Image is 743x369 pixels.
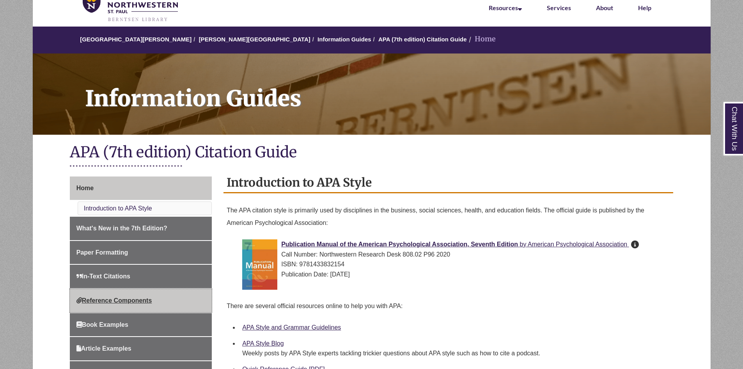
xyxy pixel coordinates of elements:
a: Paper Formatting [70,241,212,264]
span: Home [76,185,94,191]
a: Information Guides [33,53,711,135]
a: Reference Components [70,289,212,312]
a: Help [638,4,651,11]
a: [PERSON_NAME][GEOGRAPHIC_DATA] [199,36,310,43]
h2: Introduction to APA Style [223,173,673,193]
a: Article Examples [70,337,212,360]
a: Book Examples [70,313,212,337]
span: In-Text Citations [76,273,130,280]
a: Home [70,176,212,200]
a: [GEOGRAPHIC_DATA][PERSON_NAME] [80,36,192,43]
span: Reference Components [76,297,152,304]
p: There are several official resources online to help you with APA: [227,297,670,316]
a: About [596,4,613,11]
span: Article Examples [76,345,131,352]
h1: APA (7th edition) Citation Guide [70,143,674,163]
p: The APA citation style is primarily used by disciplines in the business, social sciences, health,... [227,201,670,232]
a: Publication Manual of the American Psychological Association, Seventh Edition by American Psychol... [281,241,629,248]
a: APA Style and Grammar Guidelines [242,324,341,331]
span: Book Examples [76,321,128,328]
a: Information Guides [317,36,371,43]
span: Paper Formatting [76,249,128,256]
a: APA (7th edition) Citation Guide [378,36,467,43]
div: Call Number: Northwestern Research Desk 808.02 P96 2020 [242,250,667,260]
a: What's New in the 7th Edition? [70,217,212,240]
div: ISBN: 9781433832154 [242,259,667,269]
span: by [520,241,527,248]
h1: Information Guides [76,53,711,125]
span: What's New in the 7th Edition? [76,225,167,232]
a: Resources [489,4,522,11]
div: Weekly posts by APA Style experts tackling trickier questions about APA style such as how to cite... [242,349,667,358]
a: APA Style Blog [242,340,284,347]
a: Services [547,4,571,11]
div: Publication Date: [DATE] [242,269,667,280]
li: Home [467,34,496,45]
a: Introduction to APA Style [84,205,152,212]
span: American Psychological Association [528,241,627,248]
span: Publication Manual of the American Psychological Association, Seventh Edition [281,241,518,248]
a: In-Text Citations [70,265,212,288]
